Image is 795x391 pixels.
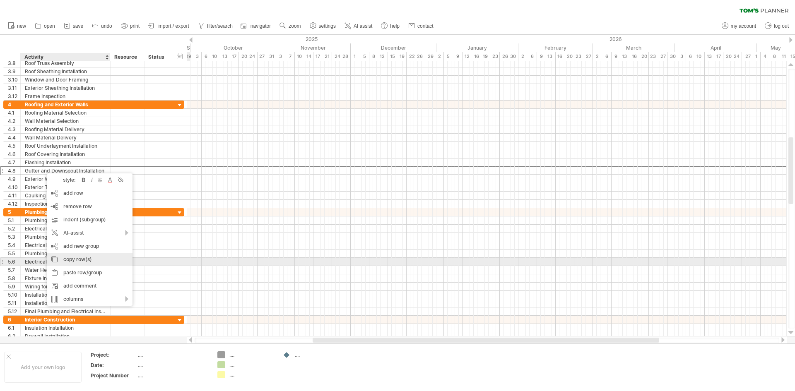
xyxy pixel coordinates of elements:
[8,332,20,340] div: 6.2
[686,52,705,61] div: 6 - 10
[574,52,593,61] div: 23 - 27
[342,21,375,31] a: AI assist
[25,266,106,274] div: Water Heater Installation
[91,372,136,379] div: Project Number
[25,299,106,307] div: Installation of Plumbing Fixtures
[190,43,276,52] div: October 2025
[8,67,20,75] div: 3.9
[8,175,20,183] div: 4.9
[612,52,630,61] div: 9 - 13
[25,208,106,216] div: Plumbing and Electrical Installation
[8,241,20,249] div: 5.4
[406,21,436,31] a: contact
[8,299,20,307] div: 5.11
[407,52,425,61] div: 22-26
[138,372,207,379] div: ....
[8,233,20,241] div: 5.3
[25,59,106,67] div: Roof Truss Assembly
[761,52,779,61] div: 4 - 8
[8,125,20,133] div: 4.3
[8,208,20,216] div: 5
[25,109,106,117] div: Roofing Material Selection
[556,52,574,61] div: 16 - 20
[295,52,313,61] div: 10 - 14
[276,52,295,61] div: 3 - 7
[47,279,132,293] div: add comment
[196,21,235,31] a: filter/search
[62,21,86,31] a: save
[675,43,757,52] div: April 2026
[101,23,112,29] span: undo
[518,43,593,52] div: February 2026
[17,23,26,29] span: new
[379,21,402,31] a: help
[731,23,756,29] span: my account
[25,101,106,108] div: Roofing and Exterior Walls
[8,109,20,117] div: 4.1
[742,52,761,61] div: 27 - 1
[25,67,106,75] div: Roof Sheathing Installation
[51,177,79,183] div: style:
[319,23,336,29] span: settings
[6,21,29,31] a: new
[229,371,275,378] div: ....
[8,192,20,199] div: 4.11
[720,21,759,31] a: my account
[25,167,106,175] div: Gutter and Downspout Installation
[47,293,132,306] div: columns
[8,59,20,67] div: 3.8
[25,324,106,332] div: Insulation Installation
[47,253,132,266] div: copy row(s)
[25,225,106,233] div: Electrical Blueprint Review
[47,187,132,200] div: add row
[8,249,20,257] div: 5.5
[500,52,518,61] div: 26-30
[25,158,106,166] div: Flashing Installation
[25,332,106,340] div: Drywall Installation
[8,225,20,233] div: 5.2
[202,52,220,61] div: 6 - 10
[8,101,20,108] div: 4
[25,183,106,191] div: Exterior Trim Application
[649,52,667,61] div: 23 - 27
[130,23,140,29] span: print
[91,362,136,369] div: Date:
[277,21,303,31] a: zoom
[25,134,106,142] div: Wall Material Delivery
[138,351,207,358] div: ....
[763,21,791,31] a: log out
[25,142,106,150] div: Roof Underlayment Installation
[313,52,332,61] div: 17 - 21
[207,23,233,29] span: filter/search
[47,266,132,279] div: paste row/group
[25,233,106,241] div: Plumbing Rough-In Installation
[25,258,106,266] div: Electrical Inspection
[183,52,202,61] div: 29 - 3
[90,21,115,31] a: undo
[25,274,106,282] div: Fixture Installation Preparation
[8,183,20,191] div: 4.10
[276,43,351,52] div: November 2025
[8,307,20,315] div: 5.12
[8,76,20,84] div: 3.10
[91,351,136,358] div: Project:
[138,362,207,369] div: ....
[25,283,106,290] div: Wiring for Fixtures and Outlets
[25,216,106,224] div: Plumbing Blueprint Review
[351,43,436,52] div: December 2025
[114,53,140,61] div: Resource
[705,52,723,61] div: 13 - 17
[220,52,239,61] div: 13 - 17
[390,23,400,29] span: help
[25,249,106,257] div: Plumbing Inspection
[146,21,192,31] a: import / export
[25,175,106,183] div: Exterior Wall Covering Installation
[25,316,106,324] div: Interior Construction
[33,21,58,31] a: open
[8,150,20,158] div: 4.6
[518,52,537,61] div: 2 - 6
[239,21,273,31] a: navigator
[593,52,612,61] div: 2 - 6
[47,213,132,226] div: indent (subgroup)
[239,52,258,61] div: 20-24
